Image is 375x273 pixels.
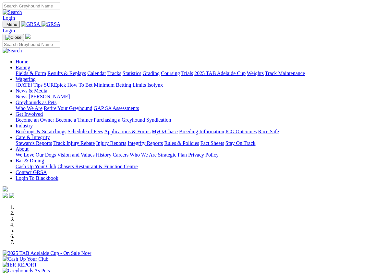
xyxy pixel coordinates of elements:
a: Racing [16,65,30,70]
a: Trials [181,71,193,76]
a: History [96,152,111,158]
a: Fact Sheets [200,140,224,146]
input: Search [3,3,60,9]
a: SUREpick [44,82,66,88]
a: Cash Up Your Club [16,164,56,169]
img: Close [5,35,21,40]
a: Login [3,28,15,33]
img: IER REPORT [3,262,37,268]
a: Care & Integrity [16,135,50,140]
button: Toggle navigation [3,21,20,28]
div: Greyhounds as Pets [16,105,372,111]
a: Breeding Information [179,129,224,134]
a: Bar & Dining [16,158,44,163]
img: GRSA [42,21,61,27]
a: Become an Owner [16,117,54,123]
div: Care & Integrity [16,140,372,146]
a: Rules & Policies [164,140,199,146]
img: Search [3,48,22,54]
a: Injury Reports [96,140,126,146]
a: Fields & Form [16,71,46,76]
a: Contact GRSA [16,169,47,175]
div: Industry [16,129,372,135]
a: 2025 TAB Adelaide Cup [194,71,246,76]
img: logo-grsa-white.png [3,186,8,191]
a: Stay On Track [225,140,255,146]
a: Greyhounds as Pets [16,100,56,105]
img: twitter.svg [9,193,14,198]
a: Tracks [107,71,121,76]
a: Grading [143,71,160,76]
img: Cash Up Your Club [3,256,48,262]
a: Minimum Betting Limits [94,82,146,88]
a: Track Maintenance [265,71,305,76]
a: Weights [247,71,264,76]
a: News & Media [16,88,47,93]
a: Who We Are [16,105,42,111]
a: Vision and Values [57,152,94,158]
input: Search [3,41,60,48]
img: 2025 TAB Adelaide Cup - On Sale Now [3,250,91,256]
a: ICG Outcomes [225,129,257,134]
a: Purchasing a Greyhound [94,117,145,123]
a: Get Involved [16,111,43,117]
div: Racing [16,71,372,76]
div: Bar & Dining [16,164,372,169]
a: Become a Trainer [55,117,92,123]
a: Wagering [16,76,36,82]
a: Schedule of Fees [67,129,103,134]
a: Calendar [87,71,106,76]
a: [DATE] Tips [16,82,42,88]
a: Who We Are [130,152,157,158]
a: MyOzChase [152,129,178,134]
img: Search [3,9,22,15]
a: Track Injury Rebate [53,140,95,146]
a: Login [3,15,15,21]
a: GAP SA Assessments [94,105,139,111]
img: GRSA [21,21,40,27]
div: Get Involved [16,117,372,123]
a: Bookings & Scratchings [16,129,66,134]
span: Menu [6,22,17,27]
a: Coursing [161,71,180,76]
a: About [16,146,29,152]
a: Retire Your Greyhound [44,105,92,111]
div: About [16,152,372,158]
a: News [16,94,27,99]
a: Industry [16,123,33,128]
a: Statistics [123,71,141,76]
a: Results & Replays [47,71,86,76]
a: Home [16,59,28,64]
a: Stewards Reports [16,140,52,146]
img: facebook.svg [3,193,8,198]
a: How To Bet [67,82,93,88]
img: logo-grsa-white.png [25,34,30,39]
a: Chasers Restaurant & Function Centre [57,164,138,169]
a: Privacy Policy [188,152,219,158]
a: Race Safe [258,129,279,134]
a: Syndication [146,117,171,123]
a: Login To Blackbook [16,175,58,181]
button: Toggle navigation [3,34,24,41]
div: News & Media [16,94,372,100]
a: Applications & Forms [104,129,151,134]
a: Isolynx [147,82,163,88]
a: [PERSON_NAME] [29,94,70,99]
a: Careers [113,152,128,158]
a: We Love Our Dogs [16,152,56,158]
a: Strategic Plan [158,152,187,158]
div: Wagering [16,82,372,88]
a: Integrity Reports [127,140,163,146]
